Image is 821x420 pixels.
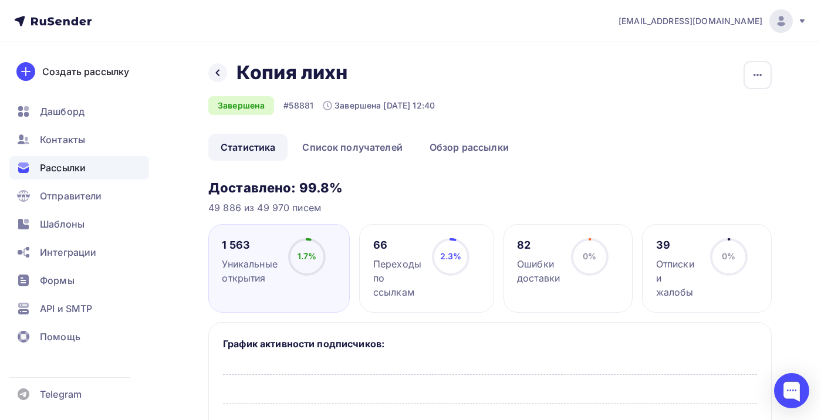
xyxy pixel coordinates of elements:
[222,238,278,252] div: 1 563
[208,179,772,196] h3: Доставлено: 99.8%
[9,128,149,151] a: Контакты
[9,184,149,208] a: Отправители
[9,100,149,123] a: Дашборд
[373,238,421,252] div: 66
[517,238,560,252] div: 82
[583,251,596,261] span: 0%
[208,134,288,161] a: Статистика
[298,251,317,261] span: 1.7%
[40,161,86,175] span: Рассылки
[40,104,85,118] span: Дашборд
[656,257,700,299] div: Отписки и жалобы
[223,337,757,351] h5: График активности подписчиков:
[323,100,435,111] div: Завершена [DATE] 12:40
[373,257,421,299] div: Переходы по ссылкам
[9,212,149,236] a: Шаблоны
[208,201,772,215] div: 49 886 из 49 970 писем
[9,156,149,179] a: Рассылки
[619,9,807,33] a: [EMAIL_ADDRESS][DOMAIN_NAME]
[40,217,85,231] span: Шаблоны
[517,257,560,285] div: Ошибки доставки
[417,134,521,161] a: Обзор рассылки
[440,251,462,261] span: 2.3%
[40,302,92,316] span: API и SMTP
[236,61,347,84] h2: Копия лихн
[290,134,415,161] a: Список получателей
[42,65,129,79] div: Создать рассылку
[619,15,762,27] span: [EMAIL_ADDRESS][DOMAIN_NAME]
[656,238,700,252] div: 39
[722,251,735,261] span: 0%
[208,96,274,115] div: Завершена
[40,133,85,147] span: Контакты
[40,189,102,203] span: Отправители
[40,245,96,259] span: Интеграции
[283,100,313,111] div: #58881
[9,269,149,292] a: Формы
[40,273,75,287] span: Формы
[222,257,278,285] div: Уникальные открытия
[40,387,82,401] span: Telegram
[40,330,80,344] span: Помощь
